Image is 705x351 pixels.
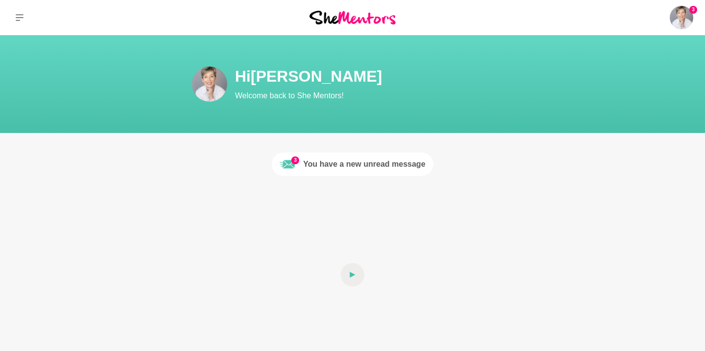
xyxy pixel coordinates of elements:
img: She Mentors Logo [309,11,396,24]
a: Anita Balogh3 [670,6,693,29]
h1: Hi [PERSON_NAME] [235,66,587,86]
span: 3 [689,6,697,14]
p: Welcome back to She Mentors! [235,90,587,102]
img: Anita Balogh [670,6,693,29]
img: Unread message [280,156,295,172]
span: 3 [291,156,299,164]
div: You have a new unread message [303,158,425,170]
img: Anita Balogh [192,66,227,102]
a: 3Unread messageYou have a new unread message [272,153,433,176]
